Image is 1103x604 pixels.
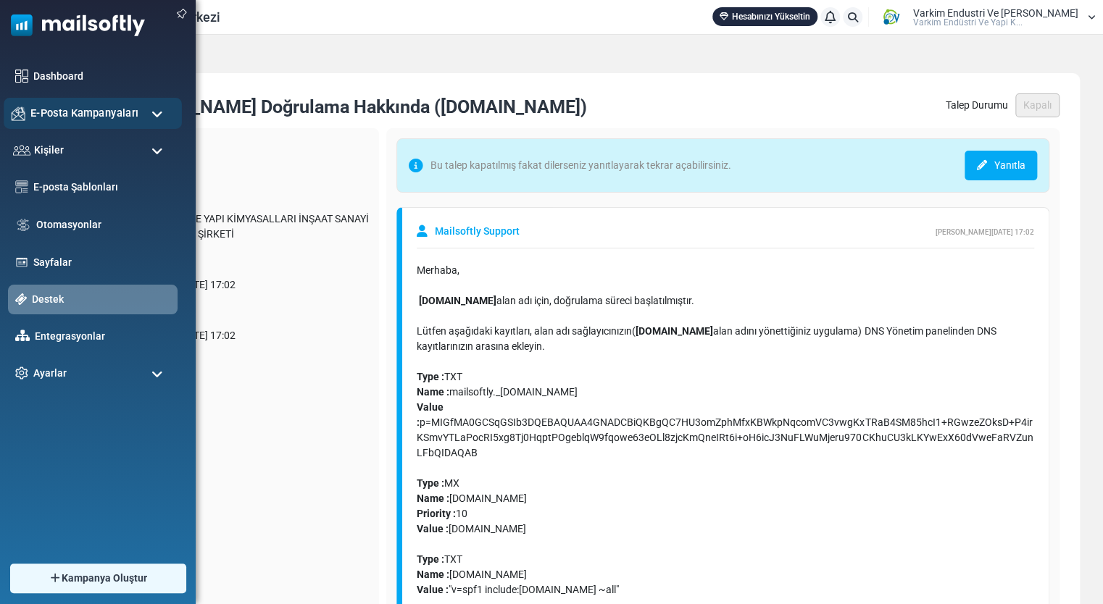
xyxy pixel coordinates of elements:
[101,189,369,204] label: Şirket
[417,263,1034,369] div: Merhaba, alan adı için, doğrulama süreci başlatılmıştır. Lütfen aşağıdaki kayıtları, alan adı sağ...
[417,521,1034,552] div: [DOMAIN_NAME]
[417,491,1034,521] div: [DOMAIN_NAME] 10
[873,7,1096,28] a: User Logo Varkim Endustri Ve [PERSON_NAME] Varki̇m Endüstri̇ Ve Yapi K...
[417,371,444,382] strong: Type :
[417,386,449,398] strong: Name :
[36,217,170,232] a: Otomasyonlar
[913,18,1023,27] span: Varki̇m Endüstri̇ Ve Yapi K...
[15,217,31,233] img: workflow.svg
[12,106,25,120] img: campaigns-icon.png
[965,151,1037,180] a: Yanıtla
[15,293,27,305] img: support-icon-active.svg
[15,70,28,83] img: dashboard-icon.svg
[417,584,449,595] strong: Value :
[101,255,369,270] label: Açılma Tarihi
[409,151,731,180] span: Bu talep kapatılmış fakat dilerseniz yanıtlayarak tekrar açabilirsiniz.
[30,105,138,121] span: E-Posta Kampanyaları
[15,366,28,379] img: settings-icon.svg
[101,328,369,343] div: [PERSON_NAME][DATE] 17:02
[417,385,1034,400] div: mailsoftly._[DOMAIN_NAME]
[417,401,444,428] strong: Value :
[419,295,496,306] strong: [DOMAIN_NAME]
[33,69,170,84] a: Dashboard
[417,553,444,565] strong: Type :
[13,145,30,155] img: contacts-icon.svg
[33,255,170,270] a: Sayfalar
[417,567,1034,582] div: [DOMAIN_NAME]
[101,211,369,242] div: VARKİM ENDÜSTRİ VE YAPI KİMYASALLARI İNŞAAT SANAYİ VE TİCARET LİMİTED ŞİRKETİ
[35,329,170,344] a: Entegrasyonlar
[417,552,1034,567] div: TXT
[33,366,67,381] span: Ayarlar
[101,306,369,321] label: Son Güncelleme
[417,492,449,504] strong: Name :
[873,7,910,28] img: User Logo
[62,571,147,586] span: Kampanya Oluştur
[417,400,1034,476] div: p=MIGfMA0GCSqGSIb3DQEBAQUAA4GNADCBiQKBgQC7HU3omZphMfxKBWkpNqcomVC3vwgKxTRaB4SM85hcI1+RGwzeZOksD+P...
[101,277,369,293] div: [PERSON_NAME][DATE] 17:02
[946,93,1060,117] div: Talep Durumu
[913,8,1078,18] span: Varkim Endustri Ve [PERSON_NAME]
[936,228,1034,236] span: [PERSON_NAME][DATE] 17:02
[15,256,28,269] img: landing_pages.svg
[15,180,28,193] img: email-templates-icon.svg
[712,7,817,26] a: Hesabınızı Yükseltin
[32,292,170,307] a: Destek
[101,138,369,154] label: Kategori
[435,224,520,239] span: Mailsoftly Support
[417,523,449,534] strong: Value :
[636,325,713,337] strong: [DOMAIN_NAME]
[117,93,587,121] div: [PERSON_NAME] Doğrulama Hakkında ([DOMAIN_NAME])
[34,143,64,158] span: Kişiler
[417,508,456,519] strong: Priority :
[417,569,449,580] strong: Name :
[417,477,444,489] strong: Type :
[417,369,1034,385] div: TXT
[101,161,369,176] div: Technical
[1015,93,1060,117] span: Kapalı
[33,180,170,195] a: E-posta Şablonları
[417,476,1034,491] div: MX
